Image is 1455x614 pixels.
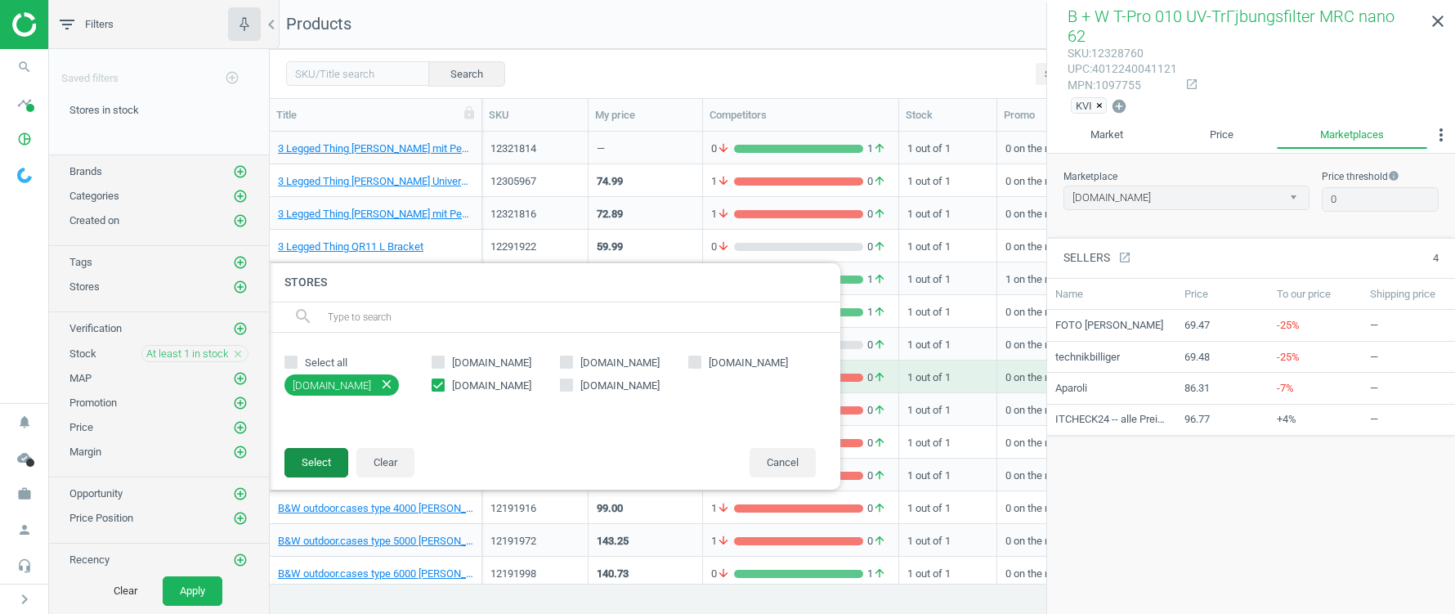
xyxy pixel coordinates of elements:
[1370,413,1378,425] span: —
[9,514,40,545] i: person
[216,61,248,95] button: add_circle_outline
[1068,47,1089,60] span: sku
[233,213,248,228] i: add_circle_outline
[1076,98,1092,113] span: KVI
[1176,279,1269,310] th: Price
[1277,382,1294,394] span: -7%
[163,576,222,606] button: Apply
[1428,11,1448,31] i: close
[1068,62,1090,75] span: upc
[1184,382,1210,394] span: 86.31
[1096,98,1106,113] button: ×
[9,406,40,437] i: notifications
[233,445,248,459] i: add_circle_outline
[1184,351,1210,363] span: 69.48
[1362,279,1455,310] th: Shipping price
[268,263,840,302] h4: Stores
[1110,251,1131,266] a: open_in_new
[69,421,93,433] span: Price
[1118,251,1131,264] i: open_in_new
[69,446,101,458] span: Margin
[1110,97,1128,116] button: add_circle
[233,511,248,526] i: add_circle_outline
[1166,121,1277,149] a: Price
[1184,319,1210,331] span: 69.47
[1111,98,1127,114] i: add_circle
[69,165,102,177] span: Brands
[1068,78,1177,93] div: : 1097755
[9,550,40,581] i: headset_mic
[69,397,117,409] span: Promotion
[9,478,40,509] i: work
[69,104,139,116] span: Stores in stock
[1055,412,1168,427] span: ITCHECK24 -- alle Preise inkl. MwSt. - Widerrufsbelehrung + AGB unter Verkäuferhilfe
[233,371,248,386] i: add_circle_outline
[232,370,248,387] button: add_circle_outline
[232,486,248,502] button: add_circle_outline
[262,15,281,34] i: chevron_left
[1047,279,1176,310] th: Name
[225,70,240,85] i: add_circle_outline
[233,420,248,435] i: add_circle_outline
[232,279,248,295] button: add_circle_outline
[1277,413,1296,425] span: +4%
[69,372,92,384] span: MAP
[1068,61,1177,77] div: : 4012240041121
[1047,239,1455,278] h4: Sellers
[233,553,248,567] i: add_circle_outline
[9,87,40,119] i: timeline
[69,487,123,500] span: Opportunity
[232,552,248,568] button: add_circle_outline
[9,442,40,473] i: cloud_done
[49,49,269,95] div: Saved filters
[1047,121,1166,149] a: Market
[233,396,248,410] i: add_circle_outline
[69,553,110,566] span: Recency
[1068,46,1177,61] div: : 12328760
[69,512,133,524] span: Price Position
[69,190,119,202] span: Categories
[1185,78,1198,91] i: open_in_new
[1277,351,1300,363] span: -25%
[1269,279,1363,310] th: To our price
[69,322,122,334] span: Verification
[146,347,228,361] span: At least 1 in stock
[17,168,32,183] img: wGWNvw8QSZomAAAAABJRU5ErkJggg==
[1370,351,1378,363] span: —
[1433,251,1439,266] span: 4
[1068,78,1093,92] span: mpn
[1177,78,1198,92] a: open_in_new
[233,280,248,294] i: add_circle_outline
[1322,170,1439,186] label: Price threshold
[233,189,248,204] i: add_circle_outline
[232,510,248,527] button: add_circle_outline
[69,214,119,226] span: Created on
[232,444,248,460] button: add_circle_outline
[232,213,248,229] button: add_circle_outline
[1370,382,1378,394] span: —
[1063,170,1309,184] label: Marketplace
[232,395,248,411] button: add_circle_outline
[9,123,40,155] i: pie_chart_outlined
[1055,350,1120,365] span: technikbilliger
[4,589,45,610] button: chevron_right
[1427,121,1455,154] button: more_vert
[1096,100,1103,112] span: ×
[1055,318,1163,333] span: FOTO [PERSON_NAME]
[69,256,92,268] span: Tags
[232,320,248,337] button: add_circle_outline
[232,348,244,360] i: close
[232,164,248,180] button: add_circle_outline
[233,255,248,270] i: add_circle_outline
[12,12,128,37] img: ajHJNr6hYgQAAAAASUVORK5CYII=
[233,321,248,336] i: add_circle_outline
[1370,319,1378,331] span: —
[232,254,248,271] button: add_circle_outline
[1277,319,1300,331] span: -25%
[85,17,114,32] span: Filters
[96,576,154,606] button: Clear
[57,15,77,34] i: filter_list
[232,419,248,436] button: add_circle_outline
[233,486,248,501] i: add_circle_outline
[1068,7,1395,46] span: B + W T-Pro 010 UV-TrГјbungsfilter MRC nano 62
